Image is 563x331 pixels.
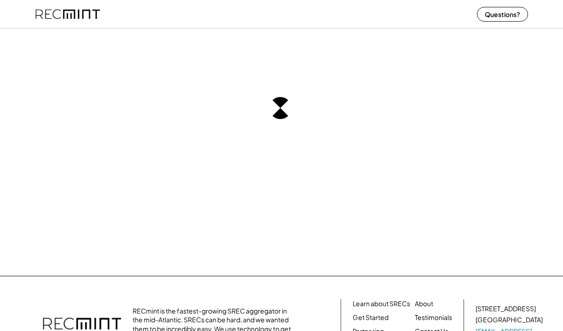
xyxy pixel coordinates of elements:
a: Get Started [353,313,389,322]
img: recmint-logotype%403x%20%281%29.jpeg [35,2,100,26]
a: Learn about SRECs [353,299,410,308]
a: Testimonials [415,313,452,322]
div: [STREET_ADDRESS] [476,304,536,314]
button: Questions? [477,7,528,22]
div: [GEOGRAPHIC_DATA] [476,315,543,325]
a: About [415,299,433,308]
